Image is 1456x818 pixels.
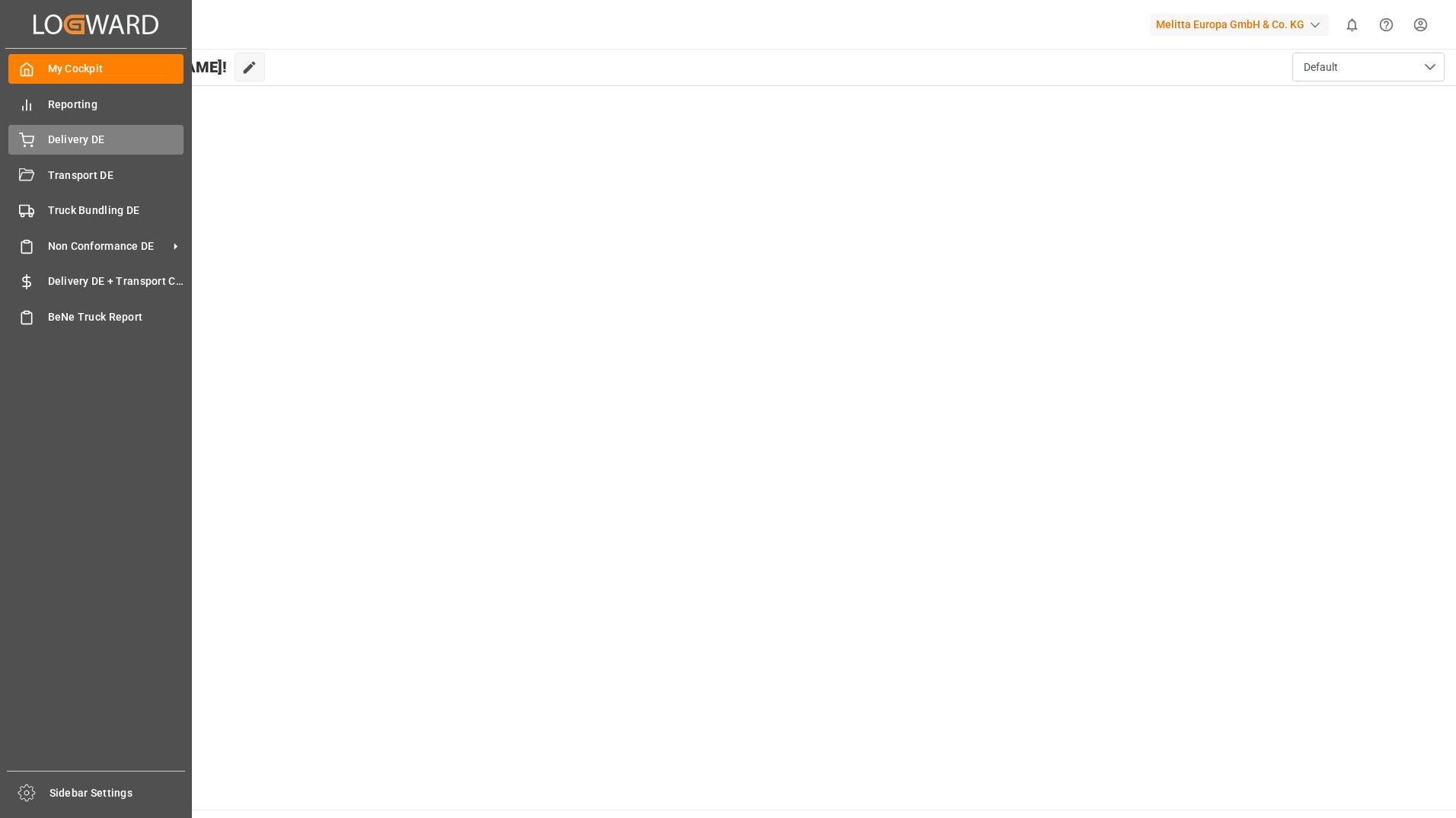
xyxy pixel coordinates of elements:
[8,267,184,296] a: Delivery DE + Transport Cost
[1150,14,1329,36] div: Melitta Europa GmbH & Co. KG
[48,238,168,254] span: Non Conformance DE
[48,132,184,148] span: Delivery DE
[1369,8,1403,42] button: Help Center
[48,203,184,219] span: Truck Bundling DE
[8,54,184,84] a: My Cockpit
[49,785,186,801] span: Sidebar Settings
[48,273,184,289] span: Delivery DE + Transport Cost
[1292,53,1445,81] button: open menu
[48,168,184,184] span: Transport DE
[1304,59,1338,75] span: Default
[8,160,184,190] a: Transport DE
[1335,8,1369,42] button: show 0 new notifications
[48,61,184,77] span: My Cockpit
[8,125,184,155] a: Delivery DE
[63,53,227,81] span: Hello [PERSON_NAME]!
[8,89,184,119] a: Reporting
[48,309,184,325] span: BeNe Truck Report
[8,196,184,225] a: Truck Bundling DE
[1150,10,1335,39] button: Melitta Europa GmbH & Co. KG
[48,97,184,113] span: Reporting
[8,302,184,331] a: BeNe Truck Report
